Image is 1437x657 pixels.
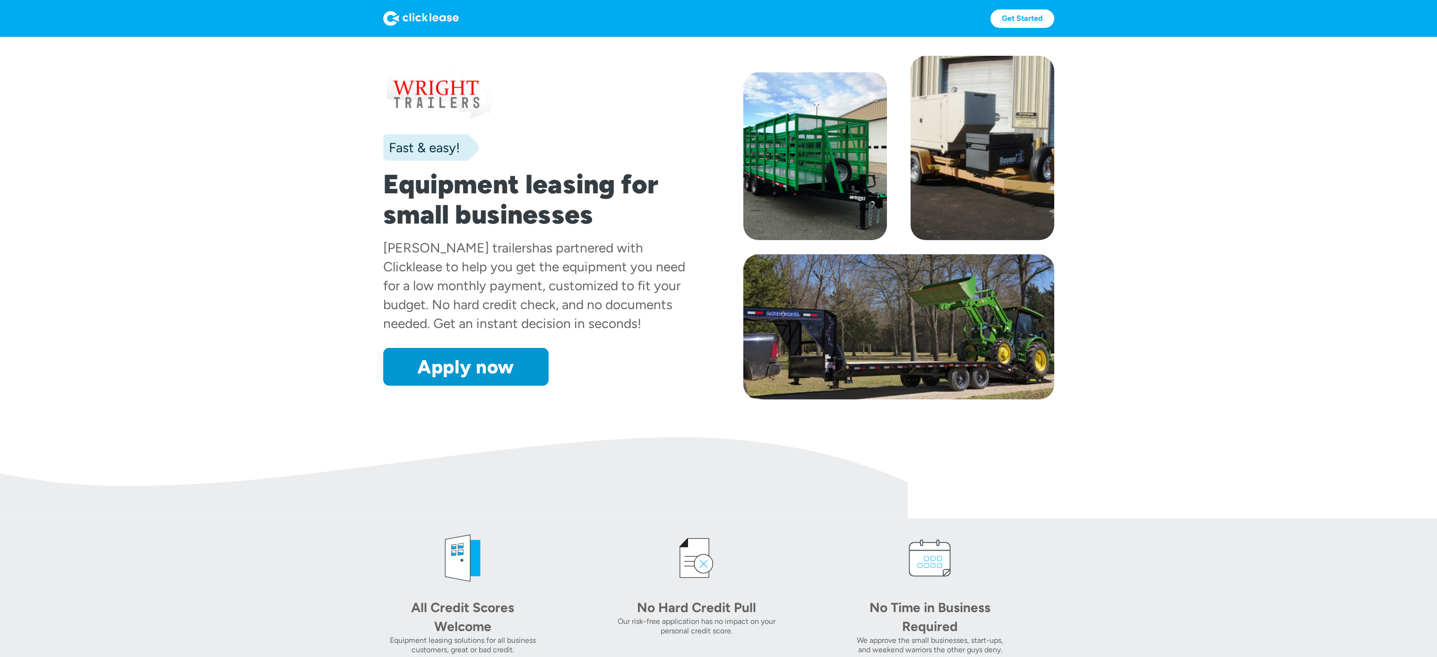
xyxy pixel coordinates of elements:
[383,240,685,331] div: has partnered with Clicklease to help you get the equipment you need for a low monthly payment, c...
[851,636,1010,655] div: We approve the small businesses, start-ups, and weekend warriors the other guys deny.
[383,636,542,655] div: Equipment leasing solutions for all business customers, great or bad credit.
[383,240,532,256] div: [PERSON_NAME] trailers
[864,598,996,636] div: No Time in Business Required
[396,598,529,636] div: All Credit Scores Welcome
[383,169,694,230] h1: Equipment leasing for small businesses
[383,11,459,26] img: Logo
[668,530,725,587] img: credit icon
[434,530,491,587] img: welcome icon
[617,617,776,636] div: Our risk-free application has no impact on your personal credit score.
[990,9,1054,28] a: Get Started
[902,530,958,587] img: calendar icon
[383,138,460,157] div: Fast & easy!
[630,598,763,617] div: No Hard Credit Pull
[383,348,549,386] a: Apply now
